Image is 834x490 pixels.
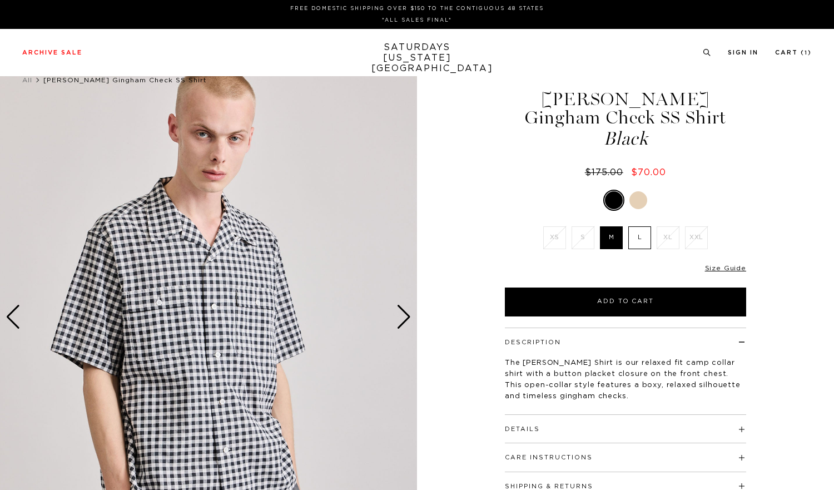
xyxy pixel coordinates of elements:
div: Next slide [396,305,411,329]
button: Description [505,339,561,345]
span: $70.00 [631,168,666,177]
button: Details [505,426,540,432]
button: Shipping & Returns [505,483,593,489]
p: The [PERSON_NAME] Shirt is our relaxed fit camp collar shirt with a button placket closure on the... [505,358,746,402]
p: FREE DOMESTIC SHIPPING OVER $150 TO THE CONTIGUOUS 48 STATES [27,4,807,13]
del: $175.00 [585,168,628,177]
small: 1 [805,51,808,56]
label: M [600,226,623,249]
a: Archive Sale [22,50,82,56]
p: *ALL SALES FINAL* [27,16,807,24]
a: SATURDAYS[US_STATE][GEOGRAPHIC_DATA] [371,42,463,74]
span: Black [503,130,748,148]
a: Size Guide [705,265,746,271]
h1: [PERSON_NAME] Gingham Check SS Shirt [503,90,748,148]
span: [PERSON_NAME] Gingham Check SS Shirt [43,77,207,83]
label: L [628,226,651,249]
button: Care Instructions [505,454,593,461]
a: Cart (1) [775,50,812,56]
button: Add to Cart [505,288,746,316]
a: Sign In [728,50,758,56]
div: Previous slide [6,305,21,329]
a: All [22,77,32,83]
